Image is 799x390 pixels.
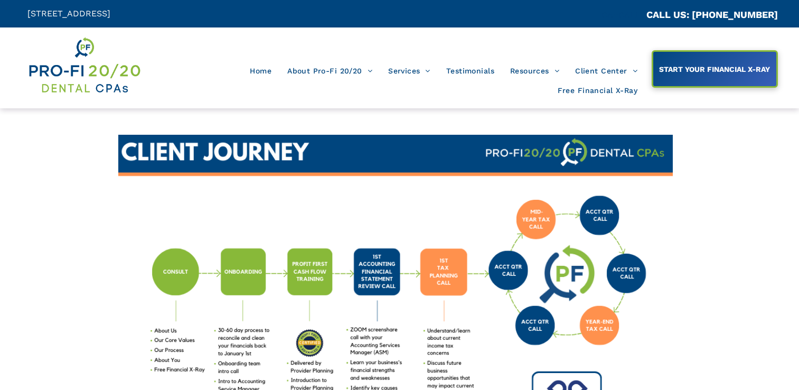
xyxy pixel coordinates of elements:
a: Services [380,61,438,81]
a: START YOUR FINANCIAL X-RAY [652,50,778,88]
span: START YOUR FINANCIAL X-RAY [655,60,774,79]
img: Get Dental CPA Consulting, Bookkeeping, & Bank Loans [27,35,142,95]
span: CA::CALLC [601,10,646,20]
a: Home [242,61,279,81]
a: Free Financial X-Ray [550,81,645,101]
a: Resources [502,61,567,81]
a: CALL US: [PHONE_NUMBER] [646,9,778,20]
a: Testimonials [438,61,502,81]
a: About Pro-Fi 20/20 [279,61,380,81]
a: Client Center [567,61,645,81]
span: [STREET_ADDRESS] [27,8,110,18]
